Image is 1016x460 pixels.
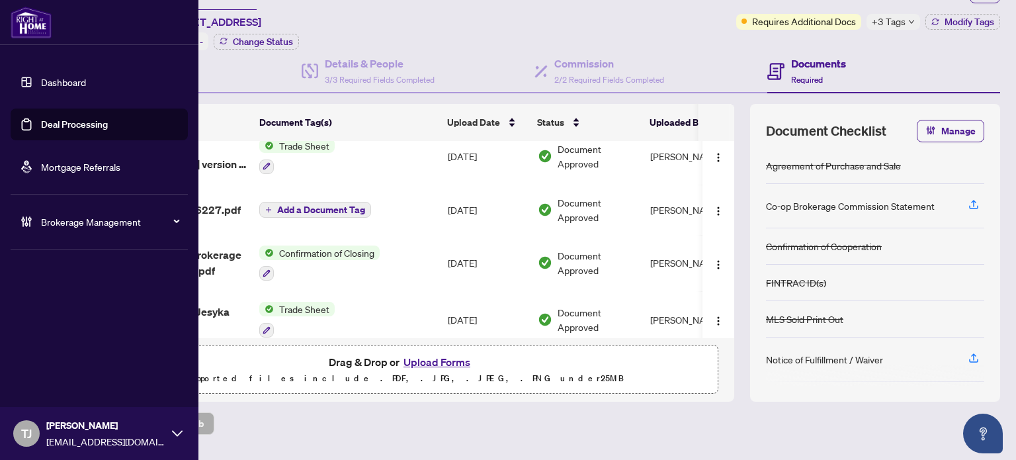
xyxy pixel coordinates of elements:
span: - [200,36,203,48]
img: logo [11,7,52,38]
img: Document Status [538,255,552,270]
span: Brokerage Management [41,214,179,229]
button: Open asap [963,414,1003,453]
div: Confirmation of Cooperation [766,239,882,253]
span: 2/2 Required Fields Completed [554,75,664,85]
th: Uploaded By [644,104,743,141]
img: Status Icon [259,138,274,153]
div: MLS Sold Print Out [766,312,843,326]
td: [DATE] [443,128,532,185]
button: Modify Tags [925,14,1000,30]
span: Document Checklist [766,122,886,140]
span: Drag & Drop or [329,353,474,371]
td: [DATE] [443,235,532,292]
span: Document Approved [558,248,640,277]
span: Trade Sheet [274,138,335,153]
td: [DATE] [443,291,532,348]
button: Add a Document Tag [259,202,371,218]
img: Logo [713,206,724,216]
th: Status [532,104,644,141]
button: Logo [708,309,729,330]
span: Document Approved [558,142,640,171]
td: [PERSON_NAME] [645,185,744,235]
span: Confirmation of Closing [274,246,380,260]
span: Status [537,115,564,130]
img: Logo [713,259,724,270]
span: Manage [941,120,976,142]
img: Document Status [538,312,552,327]
td: [DATE] [443,185,532,235]
h4: Details & People [325,56,435,71]
a: Dashboard [41,76,86,88]
img: Document Status [538,149,552,163]
span: [PERSON_NAME] [46,418,165,433]
span: Requires Additional Docs [752,14,856,28]
span: plus [265,207,272,213]
img: Status Icon [259,302,274,316]
h4: Documents [791,56,846,71]
a: Mortgage Referrals [41,161,120,173]
img: Status Icon [259,246,274,260]
span: Required [791,75,823,85]
span: TJ [21,424,32,443]
span: 3/3 Required Fields Completed [325,75,435,85]
div: Notice of Fulfillment / Waiver [766,352,883,367]
button: Logo [708,146,729,167]
span: Modify Tags [945,17,994,26]
span: Change Status [233,37,293,46]
div: Agreement of Purchase and Sale [766,158,901,173]
button: Logo [708,252,729,273]
td: [PERSON_NAME] [645,128,744,185]
td: [PERSON_NAME] [645,235,744,292]
span: down [908,19,915,25]
th: Upload Date [442,104,532,141]
img: Document Status [538,203,552,217]
button: Manage [917,120,984,142]
span: Document Approved [558,305,640,334]
span: Drag & Drop orUpload FormsSupported files include .PDF, .JPG, .JPEG, .PNG under25MB [85,345,718,394]
button: Change Status [214,34,299,50]
span: Upload Date [447,115,500,130]
button: Status IconConfirmation of Closing [259,246,380,281]
a: Deal Processing [41,118,108,130]
span: Trade Sheet [274,302,335,316]
button: Status IconTrade Sheet [259,138,335,174]
button: Add a Document Tag [259,201,371,218]
span: Document Approved [558,195,640,224]
h4: Commission [554,56,664,71]
img: Logo [713,316,724,326]
span: Add a Document Tag [277,205,365,214]
td: [PERSON_NAME] [645,291,744,348]
span: +3 Tags [872,14,906,29]
span: [EMAIL_ADDRESS][DOMAIN_NAME] [46,434,165,449]
button: Status IconTrade Sheet [259,302,335,338]
div: Co-op Brokerage Commission Statement [766,199,935,213]
img: Logo [713,152,724,163]
th: Document Tag(s) [254,104,442,141]
div: FINTRAC ID(s) [766,275,826,290]
button: Upload Forms [400,353,474,371]
button: Logo [708,199,729,220]
p: Supported files include .PDF, .JPG, .JPEG, .PNG under 25 MB [93,371,710,387]
span: [STREET_ADDRESS] [164,14,261,30]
